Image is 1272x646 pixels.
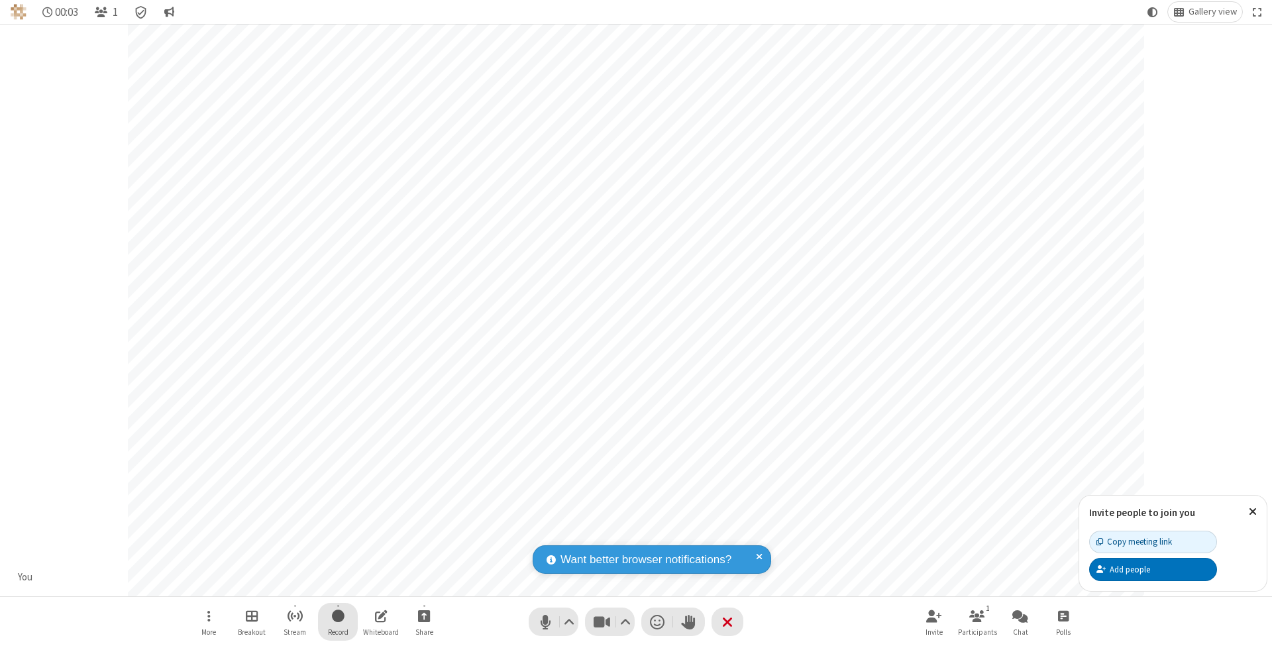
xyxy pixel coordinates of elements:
span: Want better browser notifications? [560,551,731,568]
span: 00:03 [55,6,78,19]
button: Raise hand [673,608,705,636]
button: Open chat [1000,603,1040,641]
button: Add people [1089,558,1217,580]
button: Audio settings [560,608,578,636]
button: Video setting [617,608,635,636]
button: End or leave meeting [712,608,743,636]
button: Start recording [318,603,358,641]
span: Chat [1013,628,1028,636]
span: Gallery view [1189,7,1237,17]
button: Start sharing [404,603,444,641]
button: Using system theme [1142,2,1163,22]
label: Invite people to join you [1089,506,1195,519]
button: Open participant list [89,2,123,22]
button: Open participant list [957,603,997,641]
div: 1 [982,602,994,614]
img: QA Selenium DO NOT DELETE OR CHANGE [11,4,26,20]
span: Participants [958,628,997,636]
button: Manage Breakout Rooms [232,603,272,641]
button: Open menu [189,603,229,641]
button: Copy meeting link [1089,531,1217,553]
button: Send a reaction [641,608,673,636]
button: Conversation [158,2,180,22]
span: Whiteboard [363,628,399,636]
button: Change layout [1168,2,1242,22]
span: Breakout [238,628,266,636]
span: 1 [113,6,118,19]
button: Open shared whiteboard [361,603,401,641]
span: Polls [1056,628,1071,636]
button: Close popover [1239,496,1267,528]
div: Timer [37,2,84,22]
button: Fullscreen [1247,2,1267,22]
button: Start streaming [275,603,315,641]
div: Meeting details Encryption enabled [129,2,154,22]
button: Stop video (⌘+Shift+V) [585,608,635,636]
button: Invite participants (⌘+Shift+I) [914,603,954,641]
div: Copy meeting link [1096,535,1172,548]
span: Record [328,628,348,636]
span: Stream [284,628,306,636]
span: Invite [926,628,943,636]
span: Share [415,628,433,636]
button: Open poll [1043,603,1083,641]
span: More [201,628,216,636]
button: Mute (⌘+Shift+A) [529,608,578,636]
div: You [13,570,38,585]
